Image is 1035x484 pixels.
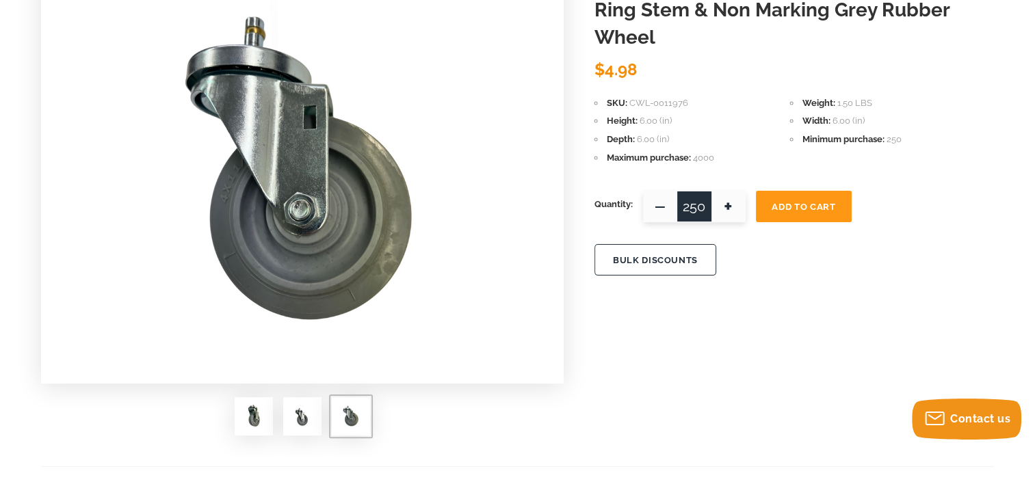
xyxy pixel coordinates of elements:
[693,152,714,163] span: 4000
[802,98,835,108] span: Weight
[912,399,1021,440] button: Contact us
[772,202,835,212] span: Add To Cart
[802,134,885,144] span: Minimum purchase
[756,191,852,222] button: Add To Cart
[802,116,830,126] span: Width
[629,98,688,108] span: CWL-0011976
[887,134,902,144] span: 250
[640,116,672,126] span: 6.00 (in)
[643,191,677,222] span: —
[607,116,638,126] span: Height
[289,403,316,430] img: 4" Swivel Casters with 7/16" x 1-3/8" Grip Ring Stem & Non Marking Grey Rubber Wheel
[607,152,691,163] span: Maximum purchase
[711,191,746,222] span: +
[337,403,365,430] img: 4" Swivel Casters with 7/16" x 1-3/8" Grip Ring Stem & Non Marking Grey Rubber Wheel
[594,59,638,79] span: $4.98
[594,191,633,218] span: Quantity
[637,134,669,144] span: 6.00 (in)
[950,412,1010,425] span: Contact us
[833,116,865,126] span: 6.00 (in)
[594,244,716,275] button: BULK DISCOUNTS
[240,403,267,430] img: 4" Swivel Casters with 7/16" x 1-3/8" Grip Ring Stem & Non Marking Grey Rubber Wheel
[607,134,635,144] span: Depth
[837,98,872,108] span: 1.50 LBS
[607,98,627,108] span: SKU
